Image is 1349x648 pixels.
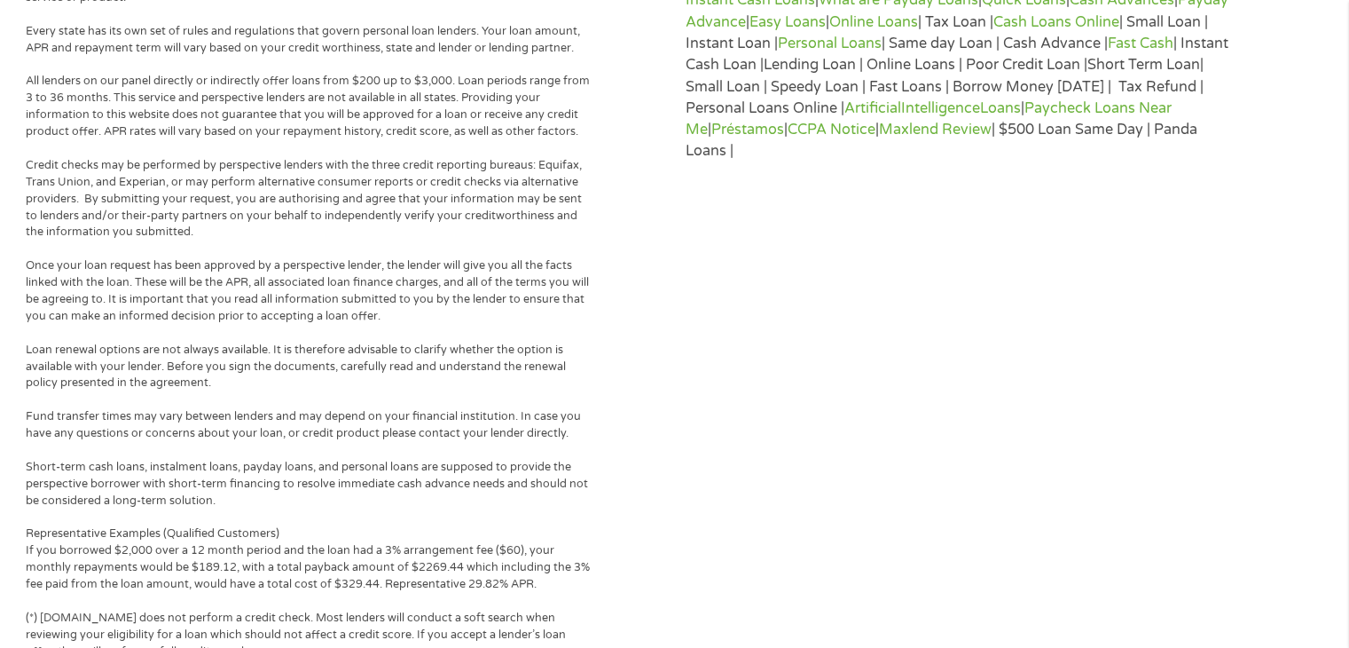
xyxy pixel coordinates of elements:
[26,408,595,442] p: Fund transfer times may vary between lenders and may depend on your financial institution. In cas...
[844,99,901,117] a: Artificial
[788,121,875,138] a: CCPA Notice
[686,99,1172,138] a: Paycheck Loans Near Me
[901,99,980,117] a: Intelligence
[829,13,918,31] a: Online Loans
[879,121,992,138] a: Maxlend Review
[1108,35,1173,52] a: Fast Cash
[993,13,1119,31] a: Cash Loans Online
[778,35,882,52] a: Personal Loans
[26,157,595,241] p: Credit checks may be performed by perspective lenders with the three credit reporting bureaus: Eq...
[26,526,595,593] p: Representative Examples (Qualified Customers) If you borrowed $2,000 over a 12 month period and t...
[26,257,595,325] p: Once your loan request has been approved by a perspective lender, the lender will give you all th...
[711,121,784,138] a: Préstamos
[980,99,1021,117] a: Loans
[26,23,595,57] p: Every state has its own set of rules and regulations that govern personal loan lenders. Your loan...
[26,459,595,510] p: Short-term cash loans, instalment loans, payday loans, and personal loans are supposed to provide...
[749,13,826,31] a: Easy Loans
[26,342,595,392] p: Loan renewal options are not always available. It is therefore advisable to clarify whether the o...
[26,73,595,140] p: All lenders on our panel directly or indirectly offer loans from $200 up to $3,000. Loan periods ...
